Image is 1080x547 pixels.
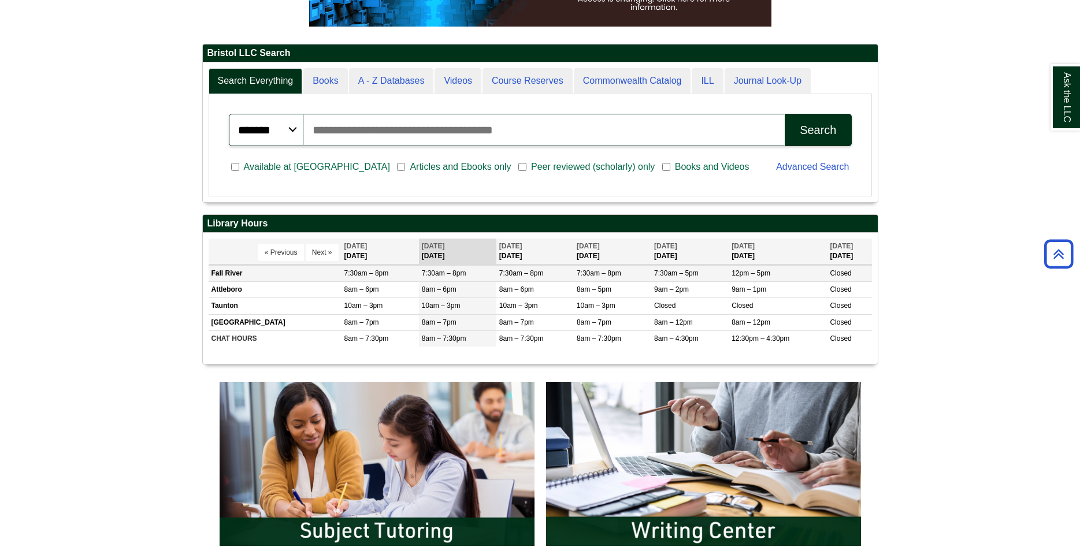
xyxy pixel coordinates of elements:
[344,318,379,326] span: 8am – 7pm
[732,269,770,277] span: 12pm – 5pm
[830,242,853,250] span: [DATE]
[654,242,677,250] span: [DATE]
[662,162,670,172] input: Books and Videos
[349,68,434,94] a: A - Z Databases
[654,318,693,326] span: 8am – 12pm
[577,285,611,293] span: 8am – 5pm
[344,302,383,310] span: 10am – 3pm
[830,285,851,293] span: Closed
[203,215,878,233] h2: Library Hours
[654,269,699,277] span: 7:30am – 5pm
[577,302,615,310] span: 10am – 3pm
[344,242,368,250] span: [DATE]
[344,334,389,343] span: 8am – 7:30pm
[419,239,496,265] th: [DATE]
[526,160,659,174] span: Peer reviewed (scholarly) only
[342,239,419,265] th: [DATE]
[231,162,239,172] input: Available at [GEOGRAPHIC_DATA]
[827,239,871,265] th: [DATE]
[344,269,389,277] span: 7:30am – 8pm
[203,44,878,62] h2: Bristol LLC Search
[496,239,574,265] th: [DATE]
[692,68,723,94] a: ILL
[209,68,303,94] a: Search Everything
[732,302,753,310] span: Closed
[670,160,754,174] span: Books and Videos
[435,68,481,94] a: Videos
[1040,246,1077,262] a: Back to Top
[422,242,445,250] span: [DATE]
[830,334,851,343] span: Closed
[239,160,395,174] span: Available at [GEOGRAPHIC_DATA]
[499,269,544,277] span: 7:30am – 8pm
[830,269,851,277] span: Closed
[830,302,851,310] span: Closed
[800,124,836,137] div: Search
[830,318,851,326] span: Closed
[483,68,573,94] a: Course Reserves
[209,314,342,330] td: [GEOGRAPHIC_DATA]
[422,334,466,343] span: 8am – 7:30pm
[397,162,405,172] input: Articles and Ebooks only
[732,285,766,293] span: 9am – 1pm
[258,244,304,261] button: « Previous
[518,162,526,172] input: Peer reviewed (scholarly) only
[209,266,342,282] td: Fall River
[725,68,811,94] a: Journal Look-Up
[499,334,544,343] span: 8am – 7:30pm
[654,302,676,310] span: Closed
[422,285,457,293] span: 8am – 6pm
[574,68,691,94] a: Commonwealth Catalog
[732,334,789,343] span: 12:30pm – 4:30pm
[499,242,522,250] span: [DATE]
[499,318,534,326] span: 8am – 7pm
[209,330,342,347] td: CHAT HOURS
[577,318,611,326] span: 8am – 7pm
[654,285,689,293] span: 9am – 2pm
[729,239,827,265] th: [DATE]
[732,318,770,326] span: 8am – 12pm
[405,160,515,174] span: Articles and Ebooks only
[422,269,466,277] span: 7:30am – 8pm
[306,244,339,261] button: Next »
[422,318,457,326] span: 8am – 7pm
[209,298,342,314] td: Taunton
[209,282,342,298] td: Attleboro
[651,239,729,265] th: [DATE]
[303,68,347,94] a: Books
[499,285,534,293] span: 8am – 6pm
[577,269,621,277] span: 7:30am – 8pm
[499,302,538,310] span: 10am – 3pm
[785,114,851,146] button: Search
[577,334,621,343] span: 8am – 7:30pm
[654,334,699,343] span: 8am – 4:30pm
[577,242,600,250] span: [DATE]
[776,162,849,172] a: Advanced Search
[574,239,651,265] th: [DATE]
[732,242,755,250] span: [DATE]
[344,285,379,293] span: 8am – 6pm
[422,302,461,310] span: 10am – 3pm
